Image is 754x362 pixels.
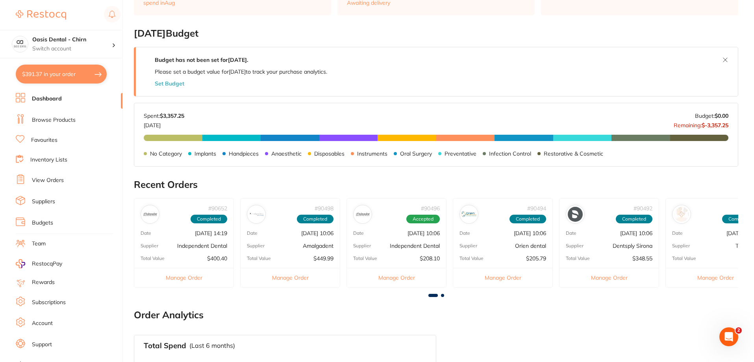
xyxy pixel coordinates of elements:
[353,243,371,249] p: Supplier
[408,230,440,236] p: [DATE] 10:06
[155,69,327,75] p: Please set a budget value for [DATE] to track your purchase analytics.
[160,112,184,119] strong: $3,357.25
[515,243,546,249] p: Orien dental
[32,299,66,306] a: Subscriptions
[32,278,55,286] a: Rewards
[459,243,477,249] p: Supplier
[719,327,738,346] iframe: Intercom live chat
[632,255,652,262] p: $348.55
[568,207,583,222] img: Dentsply Sirona
[16,259,62,268] a: RestocqPay
[134,179,738,190] h2: Recent Orders
[735,327,742,334] span: 2
[208,205,227,212] p: # 90652
[527,205,546,212] p: # 90494
[620,230,652,236] p: [DATE] 10:06
[144,119,184,128] p: [DATE]
[616,215,652,223] span: Completed
[301,230,333,236] p: [DATE] 10:06
[613,243,652,249] p: Dentsply Sirona
[271,150,302,157] p: Anaesthetic
[702,122,728,129] strong: $-3,357.25
[32,319,53,327] a: Account
[195,230,227,236] p: [DATE] 14:19
[672,230,683,236] p: Date
[674,119,728,128] p: Remaining:
[32,219,53,227] a: Budgets
[315,205,333,212] p: # 90498
[155,56,248,63] strong: Budget has not been set for [DATE] .
[134,310,738,321] h2: Order Analytics
[143,207,157,222] img: Independent Dental
[31,136,57,144] a: Favourites
[12,36,28,52] img: Oasis Dental - Chirn
[406,215,440,223] span: Accepted
[16,6,66,24] a: Restocq Logo
[207,255,227,262] p: $400.40
[509,215,546,223] span: Completed
[314,150,345,157] p: Disposables
[526,255,546,262] p: $205.79
[420,255,440,262] p: $208.10
[144,342,186,350] h3: Total Spend
[247,256,271,261] p: Total Value
[177,243,227,249] p: Independent Dental
[461,207,476,222] img: Orien dental
[357,150,387,157] p: Instruments
[32,260,62,268] span: RestocqPay
[400,150,432,157] p: Oral Surgery
[459,230,470,236] p: Date
[445,150,476,157] p: Preventative
[229,150,259,157] p: Handpieces
[566,256,590,261] p: Total Value
[566,230,576,236] p: Date
[155,80,184,87] button: Set Budget
[32,176,64,184] a: View Orders
[32,198,55,206] a: Suppliers
[144,113,184,119] p: Spent:
[32,341,52,349] a: Support
[489,150,531,157] p: Infection Control
[672,256,696,261] p: Total Value
[249,207,264,222] img: Amalgadent
[421,205,440,212] p: # 90496
[191,215,227,223] span: Completed
[715,112,728,119] strong: $0.00
[32,95,62,103] a: Dashboard
[32,45,112,53] p: Switch account
[544,150,603,157] p: Restorative & Cosmetic
[32,36,112,44] h4: Oasis Dental - Chirn
[30,156,67,164] a: Inventory Lists
[16,65,107,84] button: $391.37 in your order
[355,207,370,222] img: Independent Dental
[297,215,333,223] span: Completed
[672,243,690,249] p: Supplier
[566,243,584,249] p: Supplier
[313,255,333,262] p: $449.99
[150,150,182,157] p: No Category
[303,243,333,249] p: Amalgadent
[353,230,364,236] p: Date
[16,259,25,268] img: RestocqPay
[674,207,689,222] img: Tomident
[189,342,235,349] p: (Last 6 months)
[247,230,258,236] p: Date
[16,10,66,20] img: Restocq Logo
[141,256,165,261] p: Total Value
[459,256,484,261] p: Total Value
[353,256,377,261] p: Total Value
[141,243,158,249] p: Supplier
[32,116,76,124] a: Browse Products
[141,230,151,236] p: Date
[453,268,552,287] button: Manage Order
[241,268,340,287] button: Manage Order
[247,243,265,249] p: Supplier
[195,150,216,157] p: Implants
[514,230,546,236] p: [DATE] 10:06
[347,268,446,287] button: Manage Order
[390,243,440,249] p: Independent Dental
[134,268,233,287] button: Manage Order
[695,113,728,119] p: Budget:
[134,28,738,39] h2: [DATE] Budget
[559,268,659,287] button: Manage Order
